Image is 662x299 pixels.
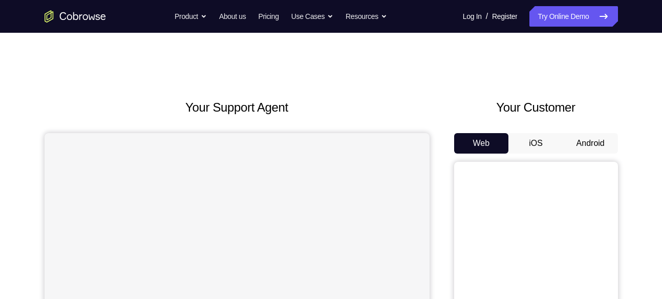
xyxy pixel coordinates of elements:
[508,133,563,154] button: iOS
[291,6,333,27] button: Use Cases
[492,6,517,27] a: Register
[219,6,246,27] a: About us
[346,6,387,27] button: Resources
[454,133,509,154] button: Web
[45,98,430,117] h2: Your Support Agent
[175,6,207,27] button: Product
[463,6,482,27] a: Log In
[454,98,618,117] h2: Your Customer
[45,10,106,23] a: Go to the home page
[486,10,488,23] span: /
[529,6,617,27] a: Try Online Demo
[258,6,279,27] a: Pricing
[563,133,618,154] button: Android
